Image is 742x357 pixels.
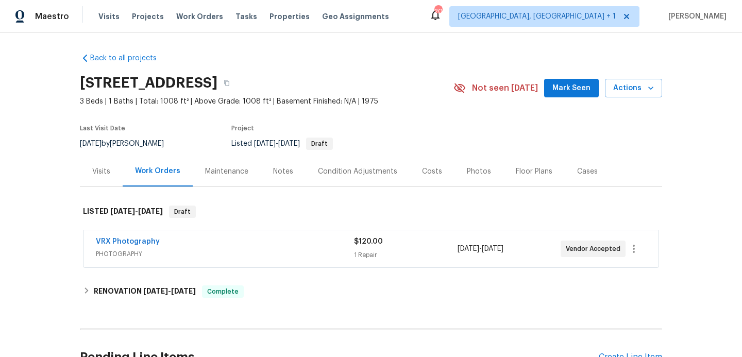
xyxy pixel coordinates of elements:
[458,245,479,252] span: [DATE]
[98,11,120,22] span: Visits
[80,96,453,107] span: 3 Beds | 1 Baths | Total: 1008 ft² | Above Grade: 1008 ft² | Basement Finished: N/A | 1975
[132,11,164,22] span: Projects
[170,207,195,217] span: Draft
[96,238,160,245] a: VRX Photography
[96,249,354,259] span: PHOTOGRAPHY
[171,287,196,295] span: [DATE]
[80,138,176,150] div: by [PERSON_NAME]
[269,11,310,22] span: Properties
[354,238,383,245] span: $120.00
[80,53,179,63] a: Back to all projects
[458,244,503,254] span: -
[80,78,217,88] h2: [STREET_ADDRESS]
[235,13,257,20] span: Tasks
[143,287,168,295] span: [DATE]
[205,166,248,177] div: Maintenance
[544,79,599,98] button: Mark Seen
[176,11,223,22] span: Work Orders
[605,79,662,98] button: Actions
[664,11,727,22] span: [PERSON_NAME]
[110,208,135,215] span: [DATE]
[467,166,491,177] div: Photos
[231,125,254,131] span: Project
[307,141,332,147] span: Draft
[110,208,163,215] span: -
[482,245,503,252] span: [DATE]
[577,166,598,177] div: Cases
[318,166,397,177] div: Condition Adjustments
[94,285,196,298] h6: RENOVATION
[80,195,662,228] div: LISTED [DATE]-[DATE]Draft
[552,82,591,95] span: Mark Seen
[80,125,125,131] span: Last Visit Date
[434,6,442,16] div: 20
[83,206,163,218] h6: LISTED
[203,286,243,297] span: Complete
[278,140,300,147] span: [DATE]
[516,166,552,177] div: Floor Plans
[143,287,196,295] span: -
[322,11,389,22] span: Geo Assignments
[217,74,236,92] button: Copy Address
[254,140,300,147] span: -
[422,166,442,177] div: Costs
[354,250,457,260] div: 1 Repair
[231,140,333,147] span: Listed
[566,244,625,254] span: Vendor Accepted
[254,140,276,147] span: [DATE]
[92,166,110,177] div: Visits
[135,166,180,176] div: Work Orders
[138,208,163,215] span: [DATE]
[458,11,616,22] span: [GEOGRAPHIC_DATA], [GEOGRAPHIC_DATA] + 1
[472,83,538,93] span: Not seen [DATE]
[613,82,654,95] span: Actions
[273,166,293,177] div: Notes
[80,140,102,147] span: [DATE]
[80,279,662,304] div: RENOVATION [DATE]-[DATE]Complete
[35,11,69,22] span: Maestro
